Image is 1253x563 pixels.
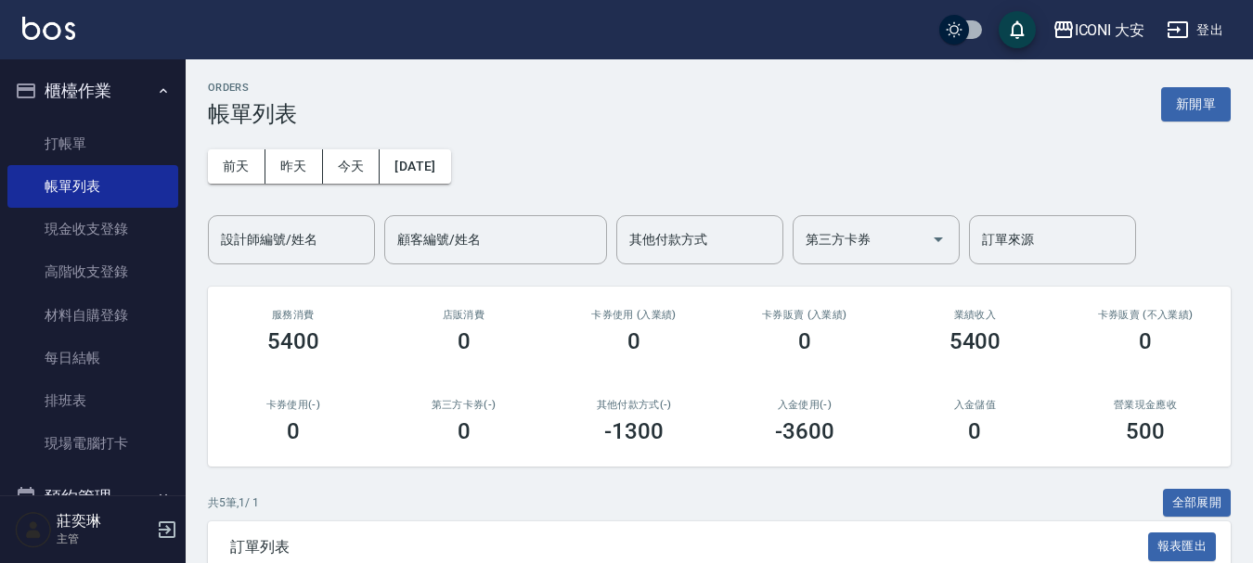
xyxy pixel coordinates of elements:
h2: 入金儲值 [912,399,1039,411]
a: 材料自購登錄 [7,294,178,337]
h5: 莊奕琳 [57,512,151,531]
div: ICONI 大安 [1075,19,1145,42]
h3: 服務消費 [230,309,356,321]
img: Person [15,511,52,548]
h2: 其他付款方式(-) [571,399,697,411]
h3: 帳單列表 [208,101,297,127]
a: 新開單 [1161,95,1231,112]
button: 櫃檯作業 [7,67,178,115]
a: 帳單列表 [7,165,178,208]
button: 昨天 [265,149,323,184]
h2: 卡券販賣 (不入業績) [1082,309,1208,321]
span: 訂單列表 [230,538,1148,557]
h3: 0 [627,328,640,354]
button: 報表匯出 [1148,532,1217,561]
img: Logo [22,17,75,40]
button: 今天 [323,149,381,184]
p: 共 5 筆, 1 / 1 [208,494,259,511]
h3: 5400 [267,328,319,354]
h3: 0 [458,328,471,354]
h3: -3600 [775,418,834,444]
h3: 0 [968,418,981,444]
h2: 店販消費 [401,309,527,321]
button: Open [924,224,953,254]
h2: ORDERS [208,82,297,94]
h2: 卡券使用(-) [230,399,356,411]
button: ICONI 大安 [1045,11,1153,49]
button: 登出 [1159,13,1231,47]
h3: 0 [287,418,300,444]
p: 主管 [57,531,151,547]
button: 預約管理 [7,473,178,521]
a: 現場電腦打卡 [7,422,178,465]
button: save [999,11,1036,48]
h3: 500 [1126,418,1165,444]
h3: -1300 [604,418,664,444]
a: 現金收支登錄 [7,208,178,250]
h2: 卡券使用 (入業績) [571,309,697,321]
h3: 0 [1139,328,1152,354]
button: 前天 [208,149,265,184]
h2: 入金使用(-) [742,399,868,411]
h2: 第三方卡券(-) [401,399,527,411]
h3: 0 [798,328,811,354]
a: 打帳單 [7,122,178,165]
a: 排班表 [7,379,178,422]
a: 報表匯出 [1148,537,1217,555]
h3: 0 [458,418,471,444]
h3: 5400 [949,328,1001,354]
h2: 業績收入 [912,309,1039,321]
button: 新開單 [1161,87,1231,122]
a: 每日結帳 [7,337,178,379]
h2: 卡券販賣 (入業績) [742,309,868,321]
a: 高階收支登錄 [7,250,178,293]
button: 全部展開 [1163,489,1232,518]
button: [DATE] [380,149,450,184]
h2: 營業現金應收 [1082,399,1208,411]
